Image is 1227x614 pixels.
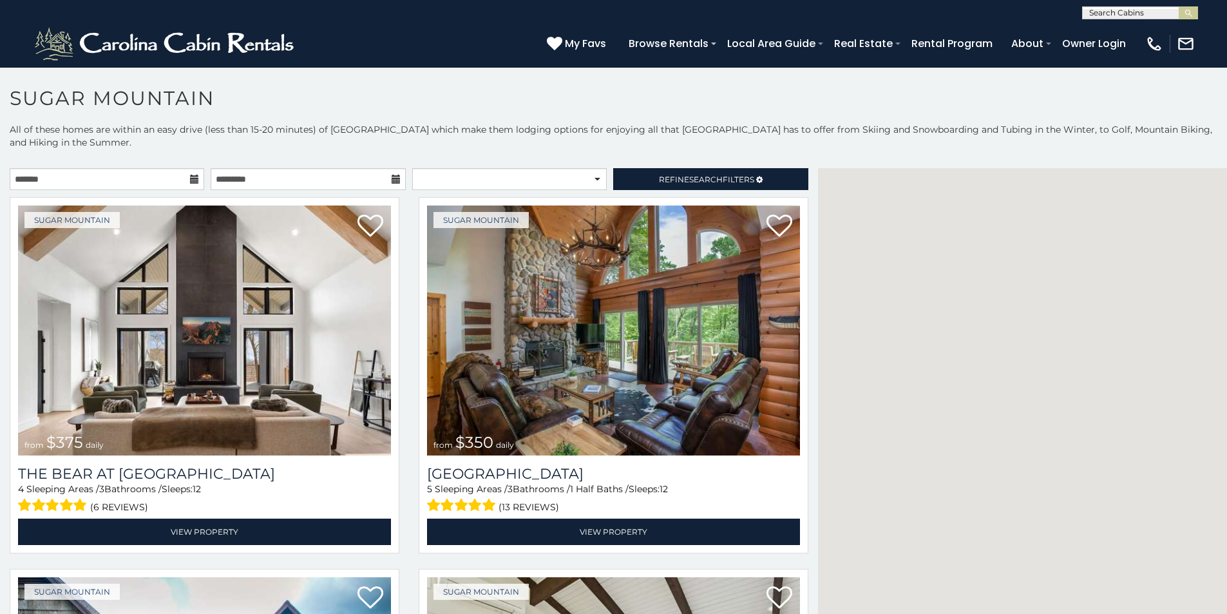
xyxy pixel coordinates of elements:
a: View Property [18,519,391,545]
div: Sleeping Areas / Bathrooms / Sleeps: [427,483,800,515]
a: RefineSearchFilters [613,168,808,190]
a: View Property [427,519,800,545]
a: The Bear At [GEOGRAPHIC_DATA] [18,465,391,483]
img: mail-regular-white.png [1177,35,1195,53]
span: 12 [660,483,668,495]
a: [GEOGRAPHIC_DATA] [427,465,800,483]
a: Local Area Guide [721,32,822,55]
span: 4 [18,483,24,495]
a: Sugar Mountain [24,212,120,228]
span: (13 reviews) [499,499,559,515]
span: 5 [427,483,432,495]
span: 12 [193,483,201,495]
a: Owner Login [1056,32,1132,55]
span: 1 Half Baths / [570,483,629,495]
a: Sugar Mountain [24,584,120,600]
img: White-1-2.png [32,24,300,63]
a: Add to favorites [357,213,383,240]
span: $375 [46,433,83,452]
span: My Favs [565,35,606,52]
a: Sugar Mountain [433,212,529,228]
a: Grouse Moor Lodge from $350 daily [427,206,800,456]
img: The Bear At Sugar Mountain [18,206,391,456]
a: Rental Program [905,32,999,55]
img: Grouse Moor Lodge [427,206,800,456]
span: from [433,440,453,450]
a: Browse Rentals [622,32,715,55]
a: The Bear At Sugar Mountain from $375 daily [18,206,391,456]
span: daily [86,440,104,450]
span: 3 [99,483,104,495]
a: Add to favorites [357,585,383,612]
h3: Grouse Moor Lodge [427,465,800,483]
a: Add to favorites [766,213,792,240]
span: from [24,440,44,450]
img: phone-regular-white.png [1145,35,1163,53]
span: 3 [508,483,513,495]
div: Sleeping Areas / Bathrooms / Sleeps: [18,483,391,515]
a: Sugar Mountain [433,584,529,600]
h3: The Bear At Sugar Mountain [18,465,391,483]
a: About [1005,32,1050,55]
span: $350 [455,433,493,452]
span: Search [689,175,723,184]
a: My Favs [547,35,609,52]
span: daily [496,440,514,450]
span: Refine Filters [659,175,754,184]
span: (6 reviews) [90,499,148,515]
a: Real Estate [828,32,899,55]
a: Add to favorites [766,585,792,612]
